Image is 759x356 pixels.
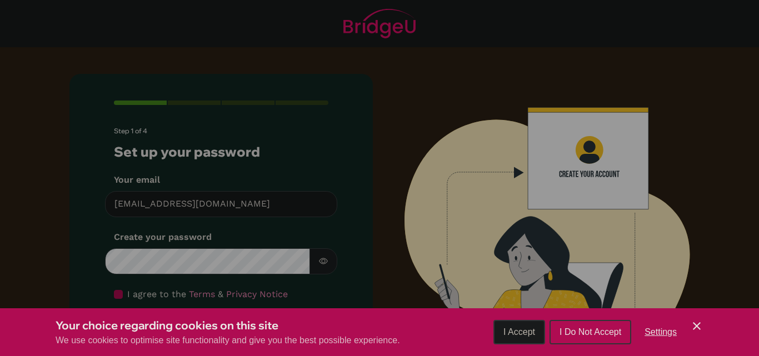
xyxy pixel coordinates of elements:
h3: Your choice regarding cookies on this site [56,317,400,334]
span: I Accept [503,327,535,337]
span: I Do Not Accept [560,327,621,337]
button: I Accept [493,320,545,344]
button: Save and close [690,319,703,333]
button: Settings [636,321,686,343]
button: I Do Not Accept [550,320,631,344]
span: Settings [645,327,677,337]
p: We use cookies to optimise site functionality and give you the best possible experience. [56,334,400,347]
